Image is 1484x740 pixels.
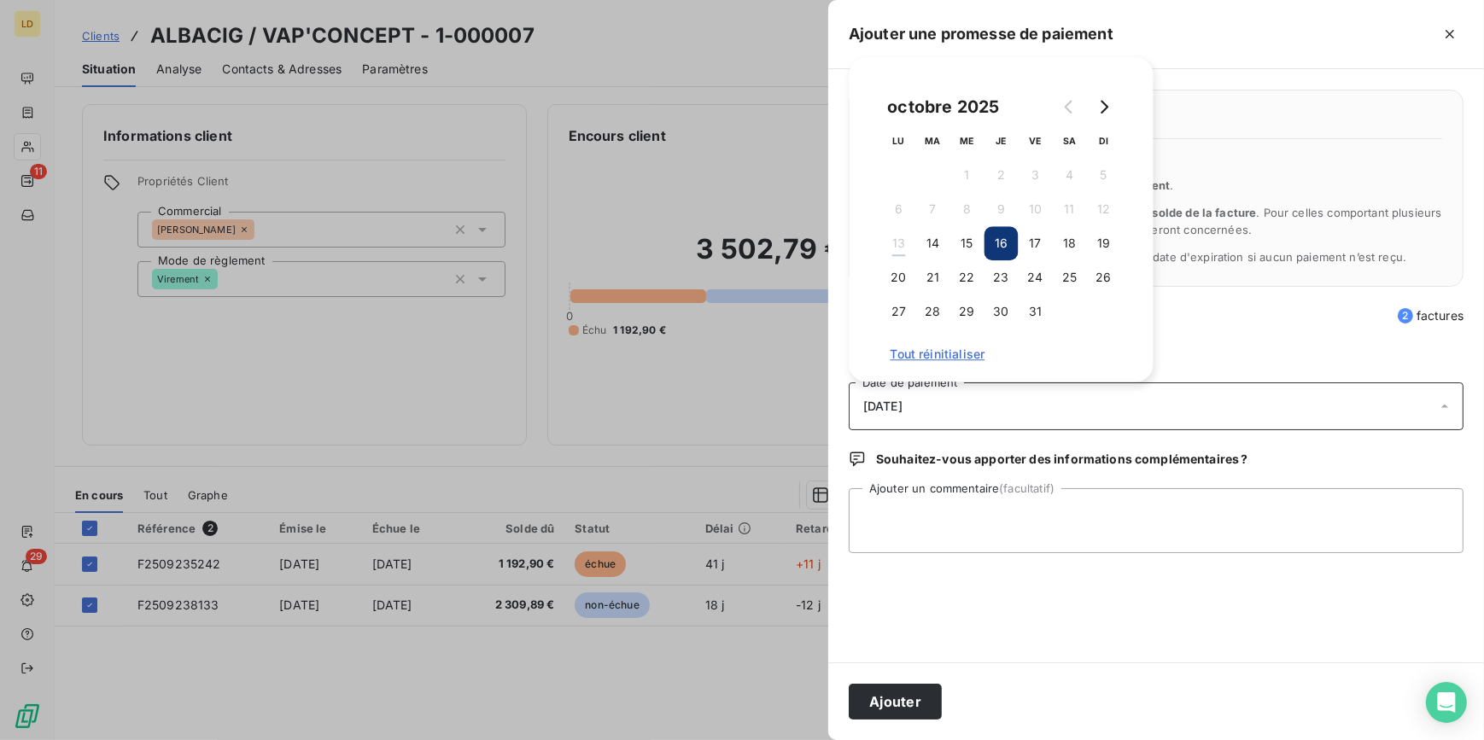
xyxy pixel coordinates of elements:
[916,226,950,260] button: 14
[950,124,984,158] th: mercredi
[916,260,950,294] button: 21
[916,294,950,329] button: 28
[984,124,1019,158] th: jeudi
[916,124,950,158] th: mardi
[984,294,1019,329] button: 30
[950,226,984,260] button: 15
[1019,226,1053,260] button: 17
[1053,260,1087,294] button: 25
[1053,192,1087,226] button: 11
[882,93,1006,120] div: octobre 2025
[1087,90,1121,124] button: Go to next month
[984,226,1019,260] button: 16
[1398,307,1464,324] span: factures
[849,684,942,720] button: Ajouter
[1019,260,1053,294] button: 24
[984,260,1019,294] button: 23
[1087,158,1121,192] button: 5
[1053,226,1087,260] button: 18
[1087,124,1121,158] th: dimanche
[1087,260,1121,294] button: 26
[849,22,1113,46] h5: Ajouter une promesse de paiement
[1053,90,1087,124] button: Go to previous month
[950,260,984,294] button: 22
[882,124,916,158] th: lundi
[876,451,1248,468] span: Souhaitez-vous apporter des informations complémentaires ?
[1426,682,1467,723] div: Open Intercom Messenger
[1053,124,1087,158] th: samedi
[1019,294,1053,329] button: 31
[1019,158,1053,192] button: 3
[950,158,984,192] button: 1
[882,294,916,329] button: 27
[882,260,916,294] button: 20
[891,206,1442,236] span: La promesse de paiement couvre . Pour celles comportant plusieurs échéances, seules les échéances...
[863,399,903,413] span: [DATE]
[882,192,916,226] button: 6
[1053,158,1087,192] button: 4
[1398,308,1413,323] span: 2
[1019,124,1053,158] th: vendredi
[1072,206,1257,219] span: l’ensemble du solde de la facture
[891,347,1113,361] span: Tout réinitialiser
[1087,192,1121,226] button: 12
[916,192,950,226] button: 7
[950,294,984,329] button: 29
[1087,226,1121,260] button: 19
[984,192,1019,226] button: 9
[1019,192,1053,226] button: 10
[950,192,984,226] button: 8
[984,158,1019,192] button: 2
[882,226,916,260] button: 13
